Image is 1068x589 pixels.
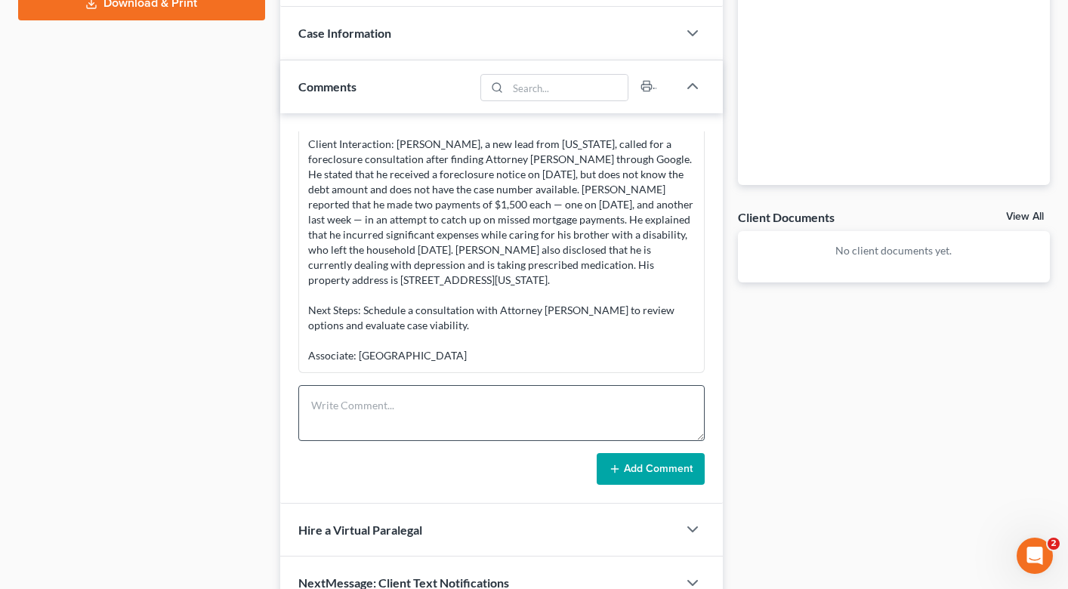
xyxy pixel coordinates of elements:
[1006,211,1044,222] a: View All
[298,523,422,537] span: Hire a Virtual Paralegal
[597,453,705,485] button: Add Comment
[308,91,695,363] div: Date: [DATE] Time: 11:09 AM EST Client Interaction: [PERSON_NAME], a new lead from [US_STATE], ca...
[1048,538,1060,550] span: 2
[738,209,835,225] div: Client Documents
[508,75,628,100] input: Search...
[298,26,391,40] span: Case Information
[298,79,357,94] span: Comments
[750,243,1038,258] p: No client documents yet.
[1017,538,1053,574] iframe: Intercom live chat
